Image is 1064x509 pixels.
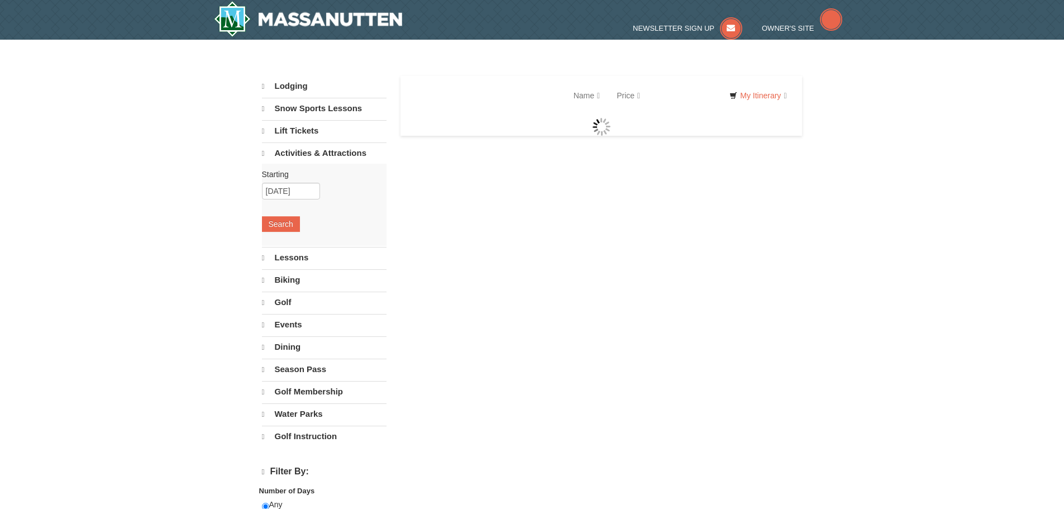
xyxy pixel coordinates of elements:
img: Massanutten Resort Logo [214,1,403,37]
a: Biking [262,269,387,291]
button: Search [262,216,300,232]
a: Dining [262,336,387,358]
a: Lodging [262,76,387,97]
a: Massanutten Resort [214,1,403,37]
a: Owner's Site [762,24,842,32]
a: Golf Membership [262,381,387,402]
a: Activities & Attractions [262,142,387,164]
a: Season Pass [262,359,387,380]
a: Lessons [262,247,387,268]
a: Price [608,84,648,107]
span: Owner's Site [762,24,814,32]
a: Water Parks [262,403,387,425]
a: Golf Instruction [262,426,387,447]
a: Events [262,314,387,335]
strong: Number of Days [259,487,315,495]
a: Name [565,84,608,107]
label: Starting [262,169,378,180]
a: Golf [262,292,387,313]
a: Snow Sports Lessons [262,98,387,119]
img: wait gif [593,118,610,136]
span: Newsletter Sign Up [633,24,714,32]
a: My Itinerary [722,87,794,104]
h4: Filter By: [262,467,387,477]
a: Newsletter Sign Up [633,24,742,32]
a: Lift Tickets [262,120,387,141]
